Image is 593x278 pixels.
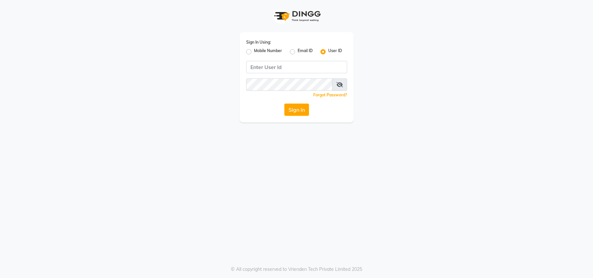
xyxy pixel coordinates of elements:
button: Sign In [284,104,309,116]
a: Forgot Password? [313,92,347,97]
label: Mobile Number [254,48,282,56]
input: Username [246,78,332,91]
img: logo1.svg [271,7,323,26]
label: Email ID [298,48,313,56]
input: Username [246,61,347,73]
label: Sign In Using: [246,39,271,45]
label: User ID [328,48,342,56]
